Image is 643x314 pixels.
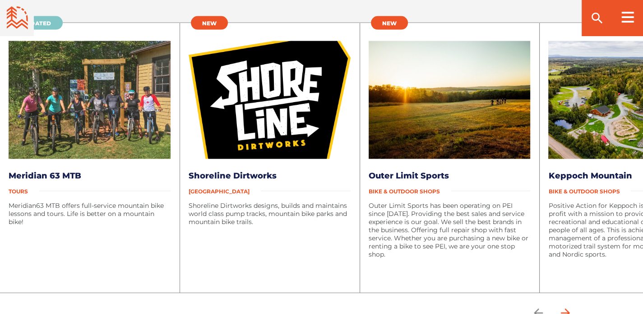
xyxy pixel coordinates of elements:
[369,202,531,258] p: Outer Limit Sports has been operating on PEI since [DATE]. Providing the best sales and service e...
[9,202,171,226] p: Meridian63 MTB offers full-service mountain bike lessons and tours. Life is better on a mountain ...
[548,171,632,181] a: Keppoch Mountain
[11,16,63,30] a: Updated
[590,11,604,25] ion-icon: search
[202,20,217,27] span: New
[382,20,397,27] span: New
[189,171,277,181] a: Shoreline Dirtworks
[369,171,449,181] a: Outer Limit Sports
[548,188,631,195] span: Bike & Outdoor Shops
[22,20,51,27] span: Updated
[371,16,408,30] a: New
[9,188,39,195] span: Tours
[369,188,451,195] span: Bike & Outdoor Shops
[189,202,351,226] p: Shoreline Dirtworks designs, builds and maintains world class pump tracks, mountain bike parks an...
[189,188,261,195] span: [GEOGRAPHIC_DATA]
[191,16,228,30] a: New
[9,171,81,181] a: Meridian 63 MTB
